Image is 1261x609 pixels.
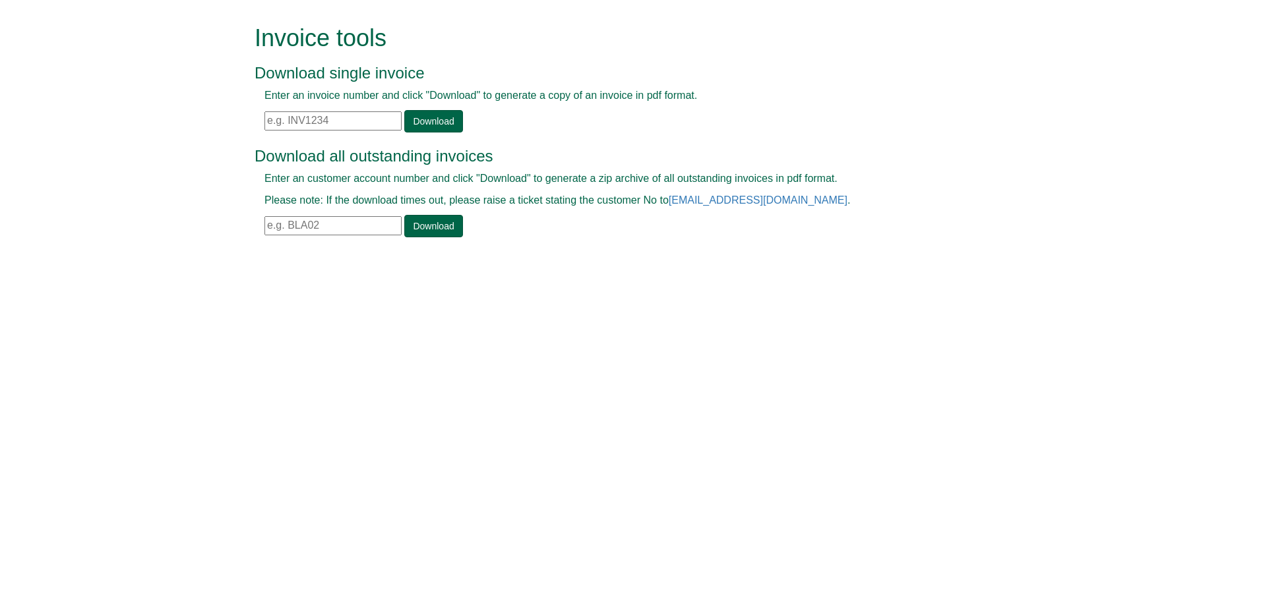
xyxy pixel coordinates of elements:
a: Download [404,110,462,132]
input: e.g. BLA02 [264,216,402,235]
h1: Invoice tools [255,25,977,51]
input: e.g. INV1234 [264,111,402,130]
p: Please note: If the download times out, please raise a ticket stating the customer No to . [264,193,967,208]
p: Enter an invoice number and click "Download" to generate a copy of an invoice in pdf format. [264,88,967,103]
a: [EMAIL_ADDRESS][DOMAIN_NAME] [669,194,847,206]
a: Download [404,215,462,237]
p: Enter an customer account number and click "Download" to generate a zip archive of all outstandin... [264,171,967,187]
h3: Download single invoice [255,65,977,82]
h3: Download all outstanding invoices [255,148,977,165]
